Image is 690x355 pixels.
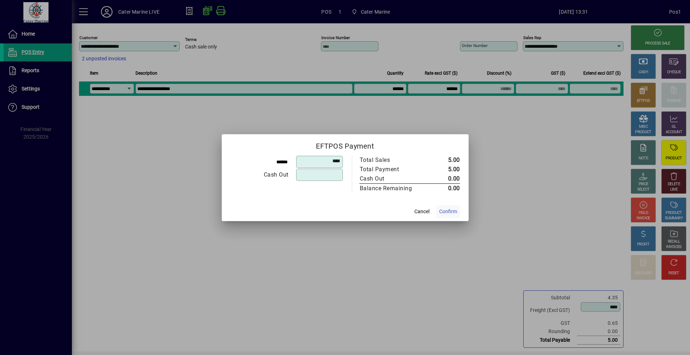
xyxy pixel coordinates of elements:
td: 0.00 [427,183,460,193]
div: Cash Out [231,171,289,179]
td: 5.00 [427,165,460,174]
button: Cancel [410,205,433,218]
div: Cash Out [360,174,420,183]
td: Total Payment [359,165,427,174]
td: Total Sales [359,155,427,165]
td: 5.00 [427,155,460,165]
button: Confirm [436,205,460,218]
span: Cancel [414,208,429,215]
h2: EFTPOS Payment [222,134,469,155]
td: 0.00 [427,174,460,184]
div: Balance Remaining [360,184,420,193]
span: Confirm [439,208,457,215]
